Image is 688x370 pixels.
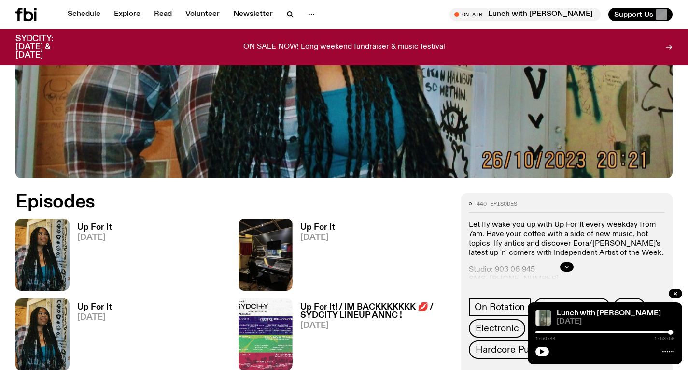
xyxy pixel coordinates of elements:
[300,223,335,232] h3: Up For It
[613,298,646,316] a: Soul
[15,193,449,211] h2: Episodes
[77,223,112,232] h3: Up For It
[534,298,610,316] a: Hip Hop & Rap
[469,319,525,338] a: Electronic
[469,298,531,316] a: On Rotation
[614,10,653,19] span: Support Us
[148,8,178,21] a: Read
[475,302,525,312] span: On Rotation
[243,43,445,52] p: ON SALE NOW! Long weekend fundraiser & music festival
[469,340,546,359] a: Hardcore Punk
[476,323,519,334] span: Electronic
[608,8,673,21] button: Support Us
[15,35,77,59] h3: SYDCITY: [DATE] & [DATE]
[535,336,556,341] span: 1:50:44
[557,310,661,317] a: Lunch with [PERSON_NAME]
[108,8,146,21] a: Explore
[62,8,106,21] a: Schedule
[654,336,674,341] span: 1:53:59
[300,234,335,242] span: [DATE]
[476,344,539,355] span: Hardcore Punk
[77,313,112,322] span: [DATE]
[70,223,112,291] a: Up For It[DATE]
[15,219,70,291] img: Ify - a Brown Skin girl with black braided twists, looking up to the side with her tongue stickin...
[300,322,450,330] span: [DATE]
[77,303,112,311] h3: Up For It
[557,318,674,326] span: [DATE]
[449,8,601,21] button: On AirLunch with [PERSON_NAME]
[477,201,517,207] span: 440 episodes
[293,223,335,291] a: Up For It[DATE]
[300,303,450,320] h3: Up For It! / IM BACKKKKKKK 💋 / SYDCITY LINEUP ANNC !
[77,234,112,242] span: [DATE]
[469,221,665,258] p: Let Ify wake you up with Up For It every weekday from 7am. Have your coffee with a side of new mu...
[180,8,225,21] a: Volunteer
[227,8,279,21] a: Newsletter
